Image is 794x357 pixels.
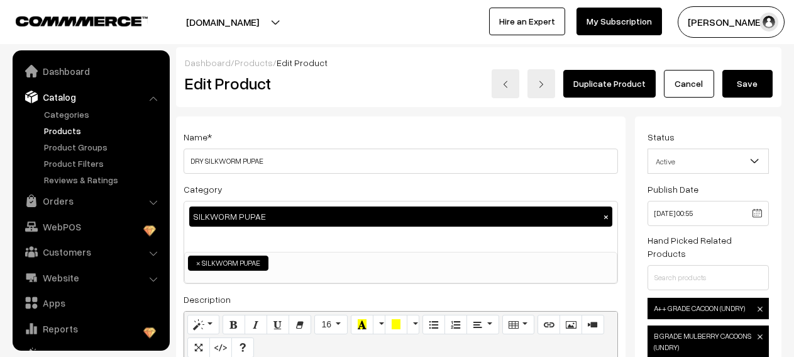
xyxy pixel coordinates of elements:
[185,74,419,93] h2: Edit Product
[648,150,768,173] span: Active
[648,201,769,226] input: Publish Date
[576,8,662,35] a: My Subscription
[16,60,165,82] a: Dashboard
[184,293,231,306] label: Description
[245,315,267,335] button: Italic (CTRL+I)
[189,207,612,227] div: SILKWORM PUPAE
[373,315,385,335] button: More Color
[538,315,560,335] button: Link (CTRL+K)
[648,130,675,144] label: Status
[444,315,467,335] button: Ordered list (CTRL+SHIFT+NUM8)
[466,315,499,335] button: Paragraph
[223,315,245,335] button: Bold (CTRL+B)
[16,13,126,28] a: COMMMERCE
[196,258,201,269] span: ×
[267,315,289,335] button: Underline (CTRL+U)
[758,307,763,312] img: close
[187,315,219,335] button: Style
[41,140,165,154] a: Product Groups
[41,108,165,121] a: Categories
[758,334,763,339] img: close
[184,130,212,144] label: Name
[407,315,419,335] button: More Color
[538,81,545,88] img: right-arrow.png
[582,315,604,335] button: Video
[351,315,373,335] button: Recent Color
[16,215,165,238] a: WebPOS
[422,315,445,335] button: Unordered list (CTRL+SHIFT+NUM7)
[188,256,268,271] li: SILKWORM PUPAE
[648,298,769,319] span: A++ GRADE CACOON (UNDRY)
[648,149,769,174] span: Active
[289,315,311,335] button: Remove Font Style (CTRL+\)
[489,8,565,35] a: Hire an Expert
[759,13,778,31] img: user
[560,315,582,335] button: Picture
[16,292,165,314] a: Apps
[385,315,407,335] button: Background Color
[185,56,773,69] div: / /
[277,57,328,68] span: Edit Product
[16,241,165,263] a: Customers
[142,6,303,38] button: [DOMAIN_NAME]
[234,57,273,68] a: Products
[600,211,612,222] button: ×
[678,6,785,38] button: [PERSON_NAME]…
[314,315,348,335] button: Font Size
[16,266,165,289] a: Website
[41,124,165,137] a: Products
[16,16,148,26] img: COMMMERCE
[563,70,656,98] a: Duplicate Product
[502,81,509,88] img: left-arrow.png
[184,149,618,174] input: Name
[722,70,773,98] button: Save
[16,190,165,212] a: Orders
[648,265,769,290] input: Search products
[664,70,714,98] a: Cancel
[648,234,769,260] label: Hand Picked Related Products
[16,86,165,108] a: Catalog
[184,183,223,196] label: Category
[16,317,165,340] a: Reports
[321,319,331,329] span: 16
[41,173,165,186] a: Reviews & Ratings
[185,57,231,68] a: Dashboard
[41,157,165,170] a: Product Filters
[502,315,534,335] button: Table
[648,183,698,196] label: Publish Date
